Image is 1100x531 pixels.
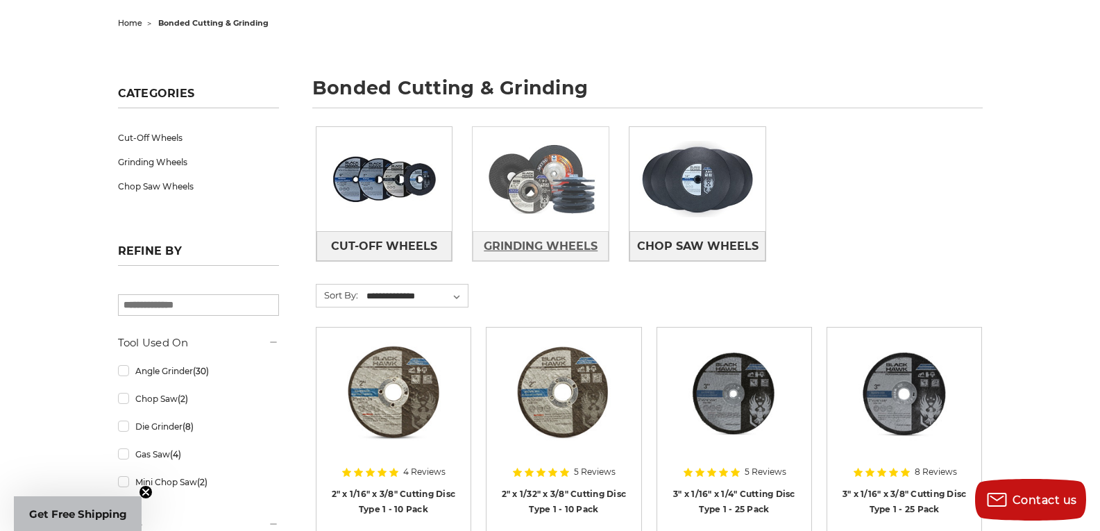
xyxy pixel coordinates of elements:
span: Get Free Shipping [29,507,127,521]
span: 5 Reviews [574,468,616,476]
div: Get Free ShippingClose teaser [14,496,142,531]
a: 2" x 1/32" x 3/8" Cutting Disc Type 1 - 10 Pack [502,489,627,515]
span: (8) [183,421,194,432]
h5: Refine by [118,244,279,266]
a: Chop Saw Wheels [118,174,279,199]
a: 2" x 1/16" x 3/8" Cut Off Wheel [326,337,461,472]
img: 3" x 1/16" x 3/8" Cutting Disc [849,337,960,448]
a: 3” x .0625” x 1/4” Die Grinder Cut-Off Wheels by Black Hawk Abrasives [667,337,802,472]
a: Cut-Off Wheels [118,126,279,150]
button: Close teaser [139,485,153,499]
a: Angle Grinder [118,359,279,383]
a: Cut-Off Wheels [316,231,452,261]
span: (2) [178,394,188,404]
span: Cut-Off Wheels [331,235,437,258]
a: Die Grinder [118,414,279,439]
img: Cut-Off Wheels [316,131,452,227]
img: Chop Saw Wheels [629,131,765,227]
span: Contact us [1013,494,1077,507]
a: Mini Chop Saw [118,470,279,494]
button: Contact us [975,479,1086,521]
span: (2) [197,477,208,487]
select: Sort By: [364,286,468,307]
a: 3" x 1/16" x 3/8" Cutting Disc Type 1 - 25 Pack [843,489,967,515]
img: 2" x 1/32" x 3/8" Cut Off Wheel [508,337,619,448]
a: Grinding Wheels [473,231,609,261]
img: Grinding Wheels [473,131,609,227]
span: Chop Saw Wheels [637,235,759,258]
a: Chop Saw Wheels [629,231,765,261]
span: 8 Reviews [915,468,957,476]
img: 3” x .0625” x 1/4” Die Grinder Cut-Off Wheels by Black Hawk Abrasives [679,337,790,448]
span: (4) [170,449,181,460]
h5: Tool Used On [118,335,279,351]
a: Gas Saw [118,442,279,466]
img: 2" x 1/16" x 3/8" Cut Off Wheel [338,337,449,448]
a: Chop Saw [118,387,279,411]
a: 3" x 1/16" x 1/4" Cutting Disc Type 1 - 25 Pack [673,489,795,515]
span: 5 Reviews [745,468,786,476]
a: 2" x 1/16" x 3/8" Cutting Disc Type 1 - 10 Pack [332,489,456,515]
span: bonded cutting & grinding [158,18,269,28]
a: home [118,18,142,28]
a: 3" x 1/16" x 3/8" Cutting Disc [837,337,972,472]
h1: bonded cutting & grinding [312,78,983,108]
span: 4 Reviews [403,468,446,476]
a: 2" x 1/32" x 3/8" Cut Off Wheel [496,337,631,472]
a: Grinding Wheels [118,150,279,174]
h5: Categories [118,87,279,108]
span: Grinding Wheels [484,235,598,258]
label: Sort By: [316,285,358,305]
span: (30) [193,366,209,376]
